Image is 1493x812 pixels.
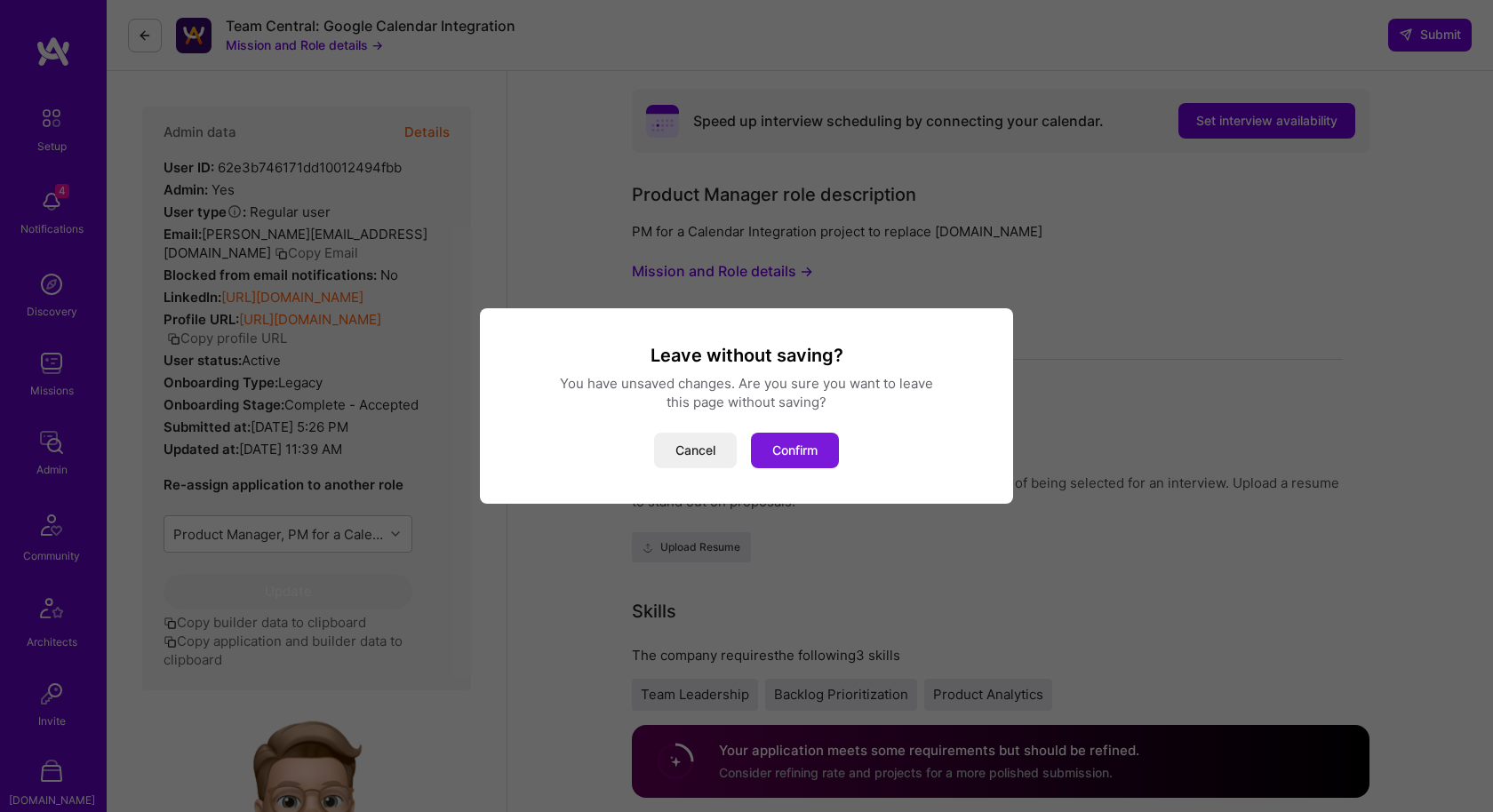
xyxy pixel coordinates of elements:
button: Confirm [751,433,839,468]
button: Cancel [654,433,737,468]
div: modal [480,308,1013,504]
div: this page without saving? [501,393,992,411]
div: You have unsaved changes. Are you sure you want to leave [501,374,992,393]
h3: Leave without saving? [501,344,992,367]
